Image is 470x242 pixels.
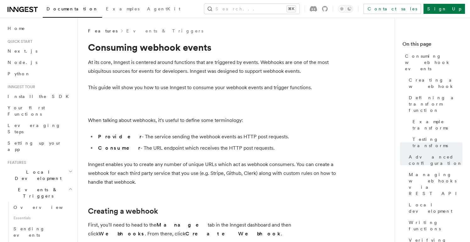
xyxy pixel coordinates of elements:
a: Managing webhooks via REST API [406,169,462,199]
a: Events & Triggers [126,28,203,34]
span: Defining a transform function [409,95,462,113]
p: At its core, Inngest is centered around functions that are triggered by events. Webhooks are one ... [88,58,339,76]
button: Toggle dark mode [338,5,353,13]
a: Creating a webhook [406,74,462,92]
button: Local Development [5,166,74,184]
p: First, you'll need to head to the tab in the Inngest dashboard and then click . From there, click . [88,221,339,238]
button: Search...⌘K [204,4,299,14]
span: Local development [409,202,462,214]
span: Features [88,28,117,34]
a: Consuming webhook events [402,50,462,74]
p: When talking about webhooks, it's useful to define some terminology: [88,116,339,125]
span: Events & Triggers [5,187,68,199]
a: Defining a transform function [406,92,462,116]
h1: Consuming webhook events [88,42,339,53]
span: Setting up your app [8,141,62,152]
span: Inngest tour [5,84,35,89]
span: Writing functions [409,219,462,232]
span: Next.js [8,49,37,54]
a: Leveraging Steps [5,120,74,137]
span: Install the SDK [8,94,73,99]
a: Python [5,68,74,79]
span: Quick start [5,39,32,44]
strong: Webhooks [99,231,145,237]
a: Documentation [43,2,102,18]
a: Testing transforms [410,134,462,151]
span: Examples [106,6,139,11]
p: Inngest enables you to create any number of unique URLs which act as webhook consumers. You can c... [88,160,339,187]
span: Essentials [11,213,74,223]
span: Python [8,71,30,76]
a: Next.js [5,45,74,57]
span: Documentation [46,6,98,11]
kbd: ⌘K [287,6,296,12]
a: Creating a webhook [88,207,158,216]
strong: Manage [156,222,208,228]
span: Overview [14,205,78,210]
a: Home [5,23,74,34]
strong: Provider [98,134,142,140]
a: Advanced configuration [406,151,462,169]
span: Creating a webhook [409,77,462,89]
a: Sign Up [424,4,465,14]
strong: Consumer [98,145,140,151]
a: Setting up your app [5,137,74,155]
a: Example transforms [410,116,462,134]
span: Testing transforms [413,136,462,149]
span: Example transforms [413,118,462,131]
li: - The service sending the webhook events as HTTP post requests. [96,132,339,141]
a: Your first Functions [5,102,74,120]
span: Advanced configuration [409,154,462,166]
h4: On this page [402,40,462,50]
button: Events & Triggers [5,184,74,202]
a: Node.js [5,57,74,68]
a: Overview [11,202,74,213]
p: This guide will show you how to use Inngest to consume your webhook events and trigger functions. [88,83,339,92]
span: Home [8,25,25,32]
a: Sending events [11,223,74,241]
a: Local development [406,199,462,217]
li: - The URL endpoint which receives the HTTP post requests. [96,144,339,153]
a: AgentKit [143,2,184,17]
a: Install the SDK [5,91,74,102]
span: Node.js [8,60,37,65]
span: AgentKit [147,6,180,11]
span: Features [5,160,26,165]
span: Sending events [14,226,45,238]
span: Consuming webhook events [405,53,462,72]
a: Examples [102,2,143,17]
span: Your first Functions [8,105,45,117]
a: Contact sales [363,4,421,14]
span: Leveraging Steps [8,123,61,134]
span: Managing webhooks via REST API [409,171,462,197]
span: Local Development [5,169,68,181]
a: Writing functions [406,217,462,234]
strong: Create Webhook [185,231,281,237]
